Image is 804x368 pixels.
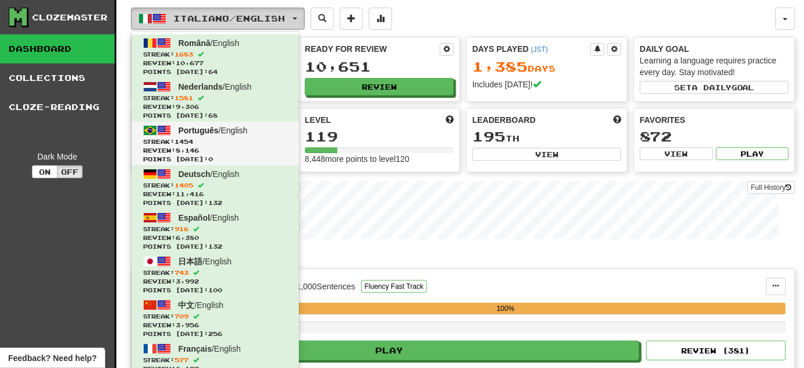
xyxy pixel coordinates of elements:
button: View [472,148,621,161]
span: Level [305,114,331,126]
button: Add sentence to collection [340,8,363,30]
button: Seta dailygoal [640,81,789,94]
button: More stats [369,8,392,30]
span: 709 [175,313,188,320]
a: (JST) [531,45,548,54]
span: Español [179,213,210,222]
span: This week in points, UTC [613,114,621,126]
div: Ready for Review [305,43,440,55]
span: 743 [175,269,188,276]
span: Points [DATE]: 132 [143,199,287,207]
span: Review: 10,677 [143,59,287,68]
div: Learning a language requires practice every day. Stay motivated! [640,55,789,78]
span: Streak: [143,312,287,321]
span: Streak: [143,94,287,102]
span: Streak: [143,356,287,365]
span: / English [179,344,241,353]
button: On [32,165,58,178]
a: 日本語/EnglishStreak:743 Review:3,992Points [DATE]:100 [131,253,299,296]
span: Italiano / English [174,13,286,23]
span: 1581 [175,94,193,101]
p: In Progress [131,251,795,263]
span: Streak: [143,268,287,277]
span: Review: 11,416 [143,190,287,199]
span: Review: 9,306 [143,102,287,111]
div: Dark Mode [9,151,106,162]
span: Review: 8,146 [143,146,287,155]
span: Review: 3,992 [143,277,287,286]
span: Streak: [143,225,287,233]
span: Français [179,344,212,353]
div: 119 [305,129,454,144]
button: Search sentences [311,8,334,30]
button: Italiano/English [131,8,305,30]
div: Includes [DATE]! [472,79,621,90]
span: / English [179,38,240,48]
span: Streak: [143,181,287,190]
a: Deutsch/EnglishStreak:1405 Review:11,416Points [DATE]:132 [131,165,299,209]
button: Play [140,341,639,360]
div: 100% [225,303,786,314]
span: Points [DATE]: 256 [143,330,287,338]
span: Deutsch [179,169,211,179]
a: Nederlands/EnglishStreak:1581 Review:9,306Points [DATE]:68 [131,78,299,122]
span: Leaderboard [472,114,536,126]
span: 1683 [175,51,193,58]
span: 916 [175,225,188,232]
div: th [472,129,621,144]
div: 10,651 [305,59,454,74]
div: Daily Goal [640,43,789,55]
div: Days Played [472,43,590,55]
span: 195 [472,128,506,144]
a: Full History [748,181,795,194]
span: Română [179,38,211,48]
span: 1454 [175,138,193,145]
span: 1,385 [472,58,528,75]
span: 577 [175,356,188,363]
span: Points [DATE]: 68 [143,111,287,120]
div: 8,448 more points to level 120 [305,153,454,165]
div: 872 [640,129,789,144]
span: Points [DATE]: 64 [143,68,287,76]
a: Español/EnglishStreak:916 Review:6,380Points [DATE]:132 [131,209,299,253]
span: / English [179,257,232,266]
span: / English [179,126,248,135]
span: / English [179,169,240,179]
button: Off [57,165,83,178]
button: Review [305,78,454,95]
span: Nederlands [179,82,223,91]
span: Points [DATE]: 100 [143,286,287,295]
span: / English [179,300,224,310]
div: Day s [472,59,621,75]
span: a daily [692,83,731,91]
span: Streak: [143,50,287,59]
span: Open feedback widget [8,352,97,364]
span: Review: 3,956 [143,321,287,330]
button: Play [716,147,789,160]
span: 日本語 [179,257,203,266]
div: Clozemaster [32,12,108,23]
span: 1405 [175,182,193,189]
div: Favorites [640,114,789,126]
span: Streak: [143,137,287,146]
span: Points [DATE]: 0 [143,155,287,164]
button: View [640,147,713,160]
span: Score more points to level up [446,114,454,126]
span: Português [179,126,219,135]
span: Points [DATE]: 132 [143,242,287,251]
div: 1,000 Sentences [297,281,355,292]
span: Review: 6,380 [143,233,287,242]
a: Română/EnglishStreak:1683 Review:10,677Points [DATE]:64 [131,34,299,78]
button: Review (381) [646,341,786,360]
button: Fluency Fast Track [361,280,427,293]
a: Português/EnglishStreak:1454 Review:8,146Points [DATE]:0 [131,122,299,165]
span: 中文 [179,300,195,310]
span: / English [179,82,252,91]
span: / English [179,213,239,222]
a: 中文/EnglishStreak:709 Review:3,956Points [DATE]:256 [131,296,299,340]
